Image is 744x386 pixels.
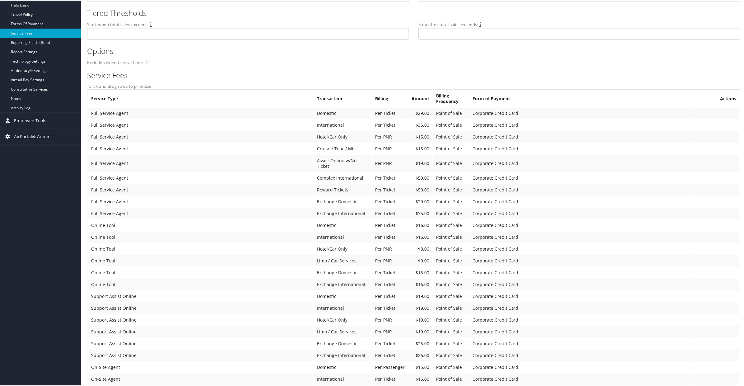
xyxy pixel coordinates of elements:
[88,326,313,337] td: Support Assist Online
[88,207,313,219] td: Full Service Agent
[375,121,395,127] span: Per Ticket
[436,269,462,275] span: Point of Sale
[375,304,395,310] span: Per Ticket
[88,290,313,301] td: Support Assist Online
[469,107,691,118] td: Corporate Credit Card
[436,233,462,239] span: Point of Sale
[88,119,313,130] td: Full Service Agent
[469,278,691,289] td: Corporate Credit Card
[469,349,691,360] td: Corporate Credit Card
[314,243,371,254] td: Hotel/Car Only
[375,375,395,381] span: Per Ticket
[88,361,313,372] td: On-Site Agent
[436,352,462,358] span: Point of Sale
[87,59,145,65] label: Exclude voided transactions:
[436,245,462,251] span: Point of Sale
[375,293,395,299] span: Per Ticket
[469,219,691,230] td: Corporate Credit Card
[314,154,371,171] td: Assist Online w/No Ticket
[88,266,313,278] td: Online Tool
[408,195,432,207] td: $29.00
[469,243,691,254] td: Corporate Credit Card
[314,131,371,142] td: Hotel/Car Only
[375,174,395,180] span: Per Ticket
[375,269,395,275] span: Per Ticket
[375,198,395,204] span: Per Ticket
[375,133,392,139] span: Per PNR
[88,195,313,207] td: Full Service Agent
[408,302,432,313] td: $19.00
[469,314,691,325] td: Corporate Credit Card
[314,207,371,219] td: Exchange International
[375,233,395,239] span: Per Ticket
[88,314,313,325] td: Support Assist Online
[436,133,462,139] span: Point of Sale
[88,337,313,349] td: Support Assist Online
[88,302,313,313] td: Support Assist Online
[314,255,371,266] td: Limo / Car Services
[375,186,395,192] span: Per Ticket
[469,119,691,130] td: Corporate Credit Card
[408,154,432,171] td: $19.00
[469,131,691,142] td: Corporate Credit Card
[469,373,691,384] td: Corporate Credit Card
[469,172,691,183] td: Corporate Credit Card
[88,107,313,118] td: Full Service Agent
[408,314,432,325] td: $19.00
[408,278,432,289] td: $16.00
[375,257,392,263] span: Per PNR
[87,69,736,80] h2: Service Fees
[314,314,371,325] td: Hotel/Car Only
[87,82,736,89] label: Click and drag rows to prioritize
[436,257,462,263] span: Point of Sale
[314,143,371,154] td: Cruise / Tour / Misc
[469,207,691,219] td: Corporate Credit Card
[436,121,462,127] span: Point of Sale
[375,316,392,322] span: Per PNR
[408,361,432,372] td: $15.00
[375,281,395,287] span: Per Ticket
[14,128,51,144] span: AirPortal® Admin
[314,119,371,130] td: International
[408,337,432,349] td: $26.00
[469,326,691,337] td: Corporate Credit Card
[88,184,313,195] td: Full Service Agent
[408,219,432,230] td: $16.00
[375,352,395,358] span: Per Ticket
[469,90,691,106] th: Form of Payment
[314,107,371,118] td: Domestic
[88,154,313,171] td: Full Service Agent
[436,186,462,192] span: Point of Sale
[436,316,462,322] span: Point of Sale
[87,45,736,56] h2: Options
[408,326,432,337] td: $19.00
[408,290,432,301] td: $19.00
[314,349,371,360] td: Exchange International
[88,243,313,254] td: Online Tool
[436,145,462,151] span: Point of Sale
[372,90,408,106] th: Billing
[436,375,462,381] span: Point of Sale
[88,131,313,142] td: Full Service Agent
[88,172,313,183] td: Full Service Agent
[88,231,313,242] td: Online Tool
[469,361,691,372] td: Corporate Credit Card
[88,90,313,106] th: Service Type
[469,195,691,207] td: Corporate Credit Card
[469,231,691,242] td: Corporate Credit Card
[408,119,432,130] td: $35.00
[88,278,313,289] td: Online Tool
[436,364,462,370] span: Point of Sale
[314,337,371,349] td: Exchange Domestic
[314,361,371,372] td: Domestic
[436,174,462,180] span: Point of Sale
[314,302,371,313] td: International
[408,143,432,154] td: $15.00
[436,304,462,310] span: Point of Sale
[14,112,46,128] span: Employee Tools
[408,231,432,242] td: $16.00
[408,131,432,142] td: $15.00
[375,364,405,370] span: Per Passenger
[375,160,392,166] span: Per PNR
[469,302,691,313] td: Corporate Credit Card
